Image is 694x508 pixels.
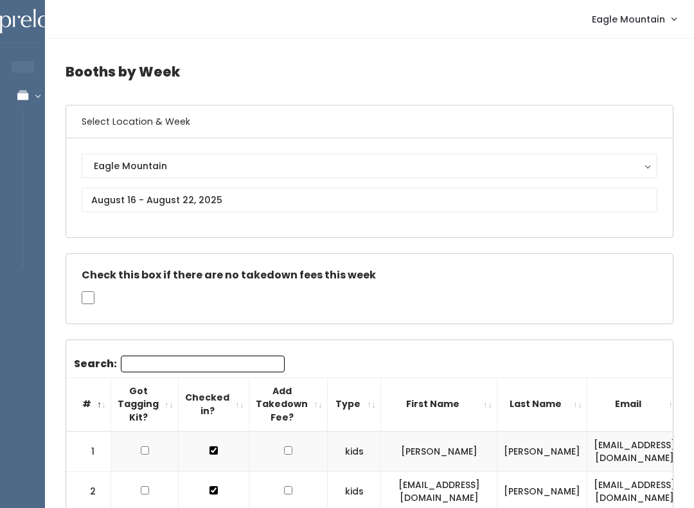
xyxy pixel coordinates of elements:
[381,377,497,431] th: First Name: activate to sort column ascending
[497,431,587,472] td: [PERSON_NAME]
[381,431,497,472] td: [PERSON_NAME]
[82,154,657,178] button: Eagle Mountain
[249,377,328,431] th: Add Takedown Fee?: activate to sort column ascending
[587,377,682,431] th: Email: activate to sort column ascending
[579,5,689,33] a: Eagle Mountain
[328,377,381,431] th: Type: activate to sort column ascending
[121,356,285,372] input: Search:
[592,12,665,26] span: Eagle Mountain
[94,159,645,173] div: Eagle Mountain
[66,54,673,89] h4: Booths by Week
[111,377,179,431] th: Got Tagging Kit?: activate to sort column ascending
[82,188,657,212] input: August 16 - August 22, 2025
[66,105,673,138] h6: Select Location & Week
[74,356,285,372] label: Search:
[82,269,657,281] h5: Check this box if there are no takedown fees this week
[66,377,111,431] th: #: activate to sort column descending
[587,431,682,472] td: [EMAIL_ADDRESS][DOMAIN_NAME]
[497,377,587,431] th: Last Name: activate to sort column ascending
[66,431,111,472] td: 1
[328,431,381,472] td: kids
[179,377,249,431] th: Checked in?: activate to sort column ascending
